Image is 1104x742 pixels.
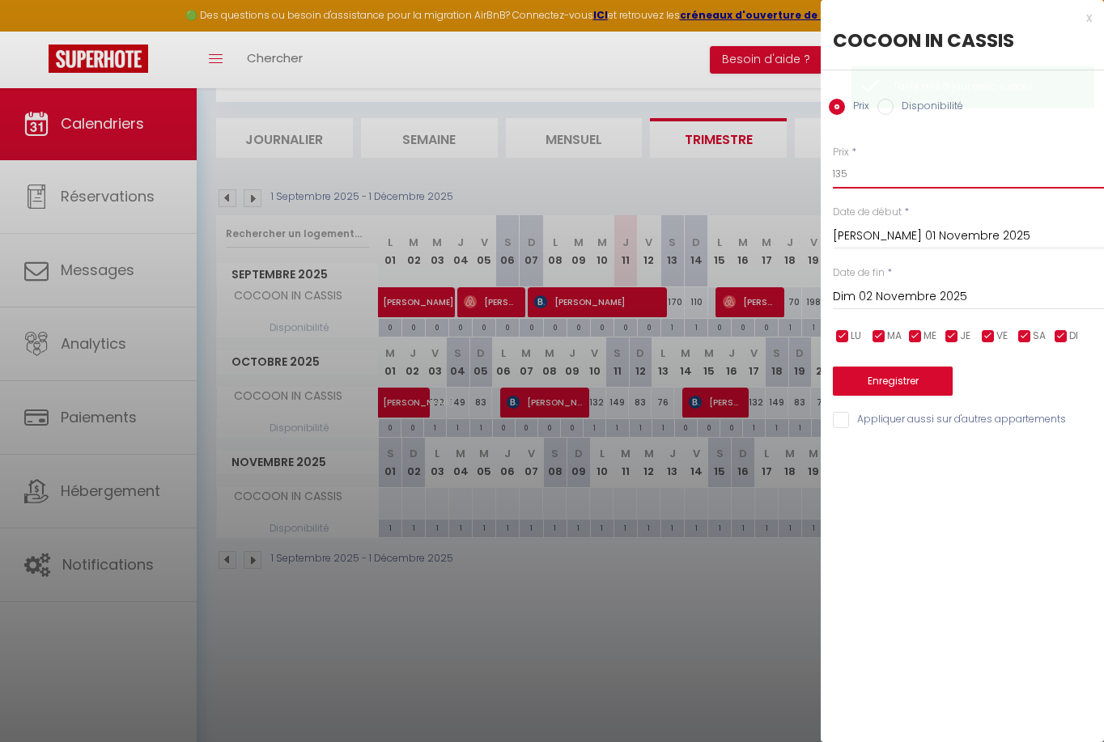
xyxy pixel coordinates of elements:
span: DI [1069,329,1078,344]
div: COCOON IN CASSIS [833,28,1092,53]
span: SA [1033,329,1046,344]
div: Tarifs mis à jour avec succès [893,79,1077,95]
button: Ouvrir le widget de chat LiveChat [13,6,62,55]
span: VE [996,329,1008,344]
label: Date de fin [833,265,885,281]
span: LU [851,329,861,344]
span: MA [887,329,902,344]
button: Enregistrer [833,367,953,396]
div: x [821,8,1092,28]
label: Prix [845,99,869,117]
span: JE [960,329,970,344]
label: Date de début [833,205,902,220]
span: ME [924,329,936,344]
label: Prix [833,145,849,160]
